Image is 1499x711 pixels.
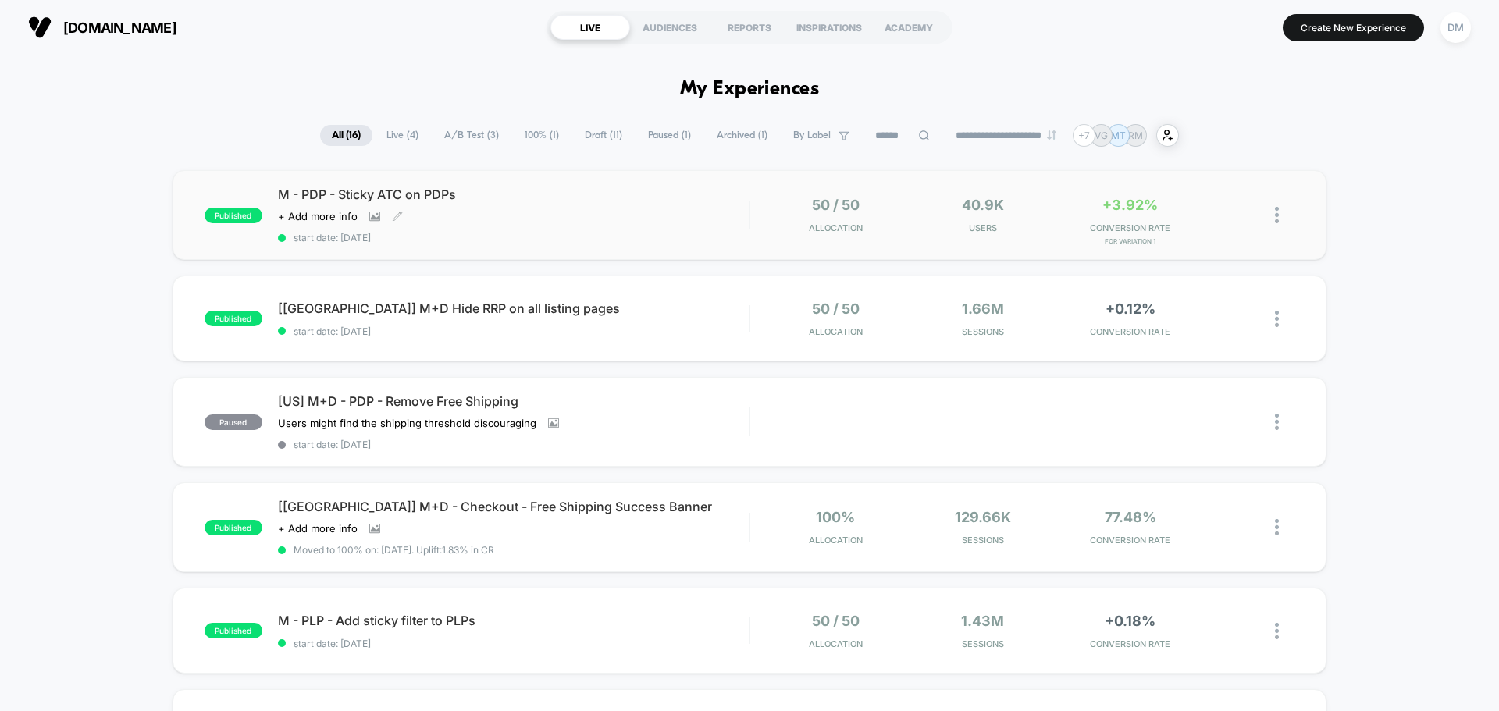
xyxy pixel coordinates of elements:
[1060,222,1200,233] span: CONVERSION RATE
[278,393,749,409] span: [US] M+D - PDP - Remove Free Shipping
[205,311,262,326] span: published
[1440,12,1471,43] div: DM
[1436,12,1476,44] button: DM
[375,125,430,146] span: Live ( 4 )
[913,535,1053,546] span: Sessions
[1275,311,1279,327] img: close
[294,544,494,556] span: Moved to 100% on: [DATE] . Uplift: 1.83% in CR
[63,20,176,36] span: [DOMAIN_NAME]
[278,325,749,337] span: start date: [DATE]
[913,326,1053,337] span: Sessions
[1060,326,1200,337] span: CONVERSION RATE
[278,439,749,450] span: start date: [DATE]
[812,613,860,629] span: 50 / 50
[23,15,181,40] button: [DOMAIN_NAME]
[205,414,262,430] span: paused
[1095,130,1108,141] p: VG
[278,210,358,222] span: + Add more info
[809,222,863,233] span: Allocation
[913,222,1053,233] span: Users
[809,326,863,337] span: Allocation
[812,197,860,213] span: 50 / 50
[869,15,949,40] div: ACADEMY
[962,197,1004,213] span: 40.9k
[278,499,749,514] span: [[GEOGRAPHIC_DATA]] M+D - Checkout - Free Shipping Success Banner
[1102,197,1158,213] span: +3.92%
[205,623,262,638] span: published
[1275,414,1279,430] img: close
[955,509,1011,525] span: 129.66k
[1128,130,1143,141] p: RM
[205,520,262,535] span: published
[433,125,511,146] span: A/B Test ( 3 )
[1275,519,1279,535] img: close
[1060,535,1200,546] span: CONVERSION RATE
[1060,638,1200,649] span: CONVERSION RATE
[1073,124,1095,147] div: + 7
[710,15,789,40] div: REPORTS
[278,522,358,535] span: + Add more info
[573,125,634,146] span: Draft ( 11 )
[636,125,703,146] span: Paused ( 1 )
[550,15,630,40] div: LIVE
[1060,237,1200,245] span: for Variation 1
[705,125,779,146] span: Archived ( 1 )
[630,15,710,40] div: AUDIENCES
[28,16,52,39] img: Visually logo
[793,130,831,141] span: By Label
[1283,14,1424,41] button: Create New Experience
[1106,300,1155,317] span: +0.12%
[278,638,749,649] span: start date: [DATE]
[1111,130,1126,141] p: MT
[809,638,863,649] span: Allocation
[789,15,869,40] div: INSPIRATIONS
[816,509,855,525] span: 100%
[278,300,749,316] span: [[GEOGRAPHIC_DATA]] M+D Hide RRP on all listing pages
[278,613,749,628] span: M - PLP - Add sticky filter to PLPs
[278,187,749,202] span: M - PDP - Sticky ATC on PDPs
[809,535,863,546] span: Allocation
[962,300,1004,317] span: 1.66M
[320,125,372,146] span: All ( 16 )
[913,638,1053,649] span: Sessions
[1047,130,1056,140] img: end
[1275,623,1279,639] img: close
[812,300,860,317] span: 50 / 50
[1105,509,1156,525] span: 77.48%
[1105,613,1155,629] span: +0.18%
[278,417,536,429] span: Users might find the shipping threshold discouraging
[205,208,262,223] span: published
[680,78,820,101] h1: My Experiences
[513,125,571,146] span: 100% ( 1 )
[278,232,749,244] span: start date: [DATE]
[961,613,1004,629] span: 1.43M
[1275,207,1279,223] img: close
